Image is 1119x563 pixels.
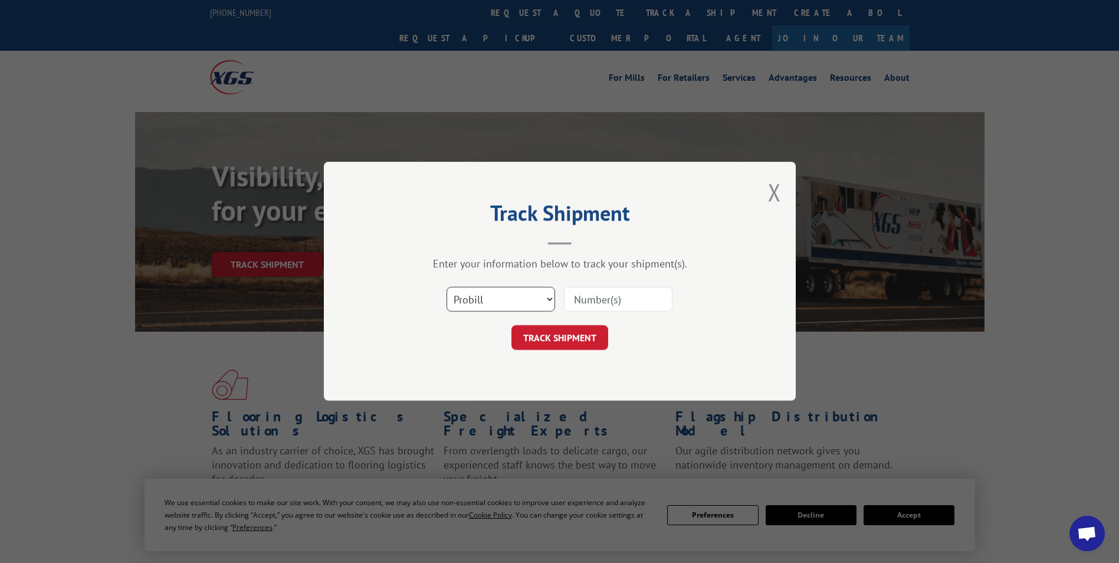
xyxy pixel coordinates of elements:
div: Open chat [1069,516,1105,551]
button: TRACK SHIPMENT [511,326,608,351]
button: Close modal [768,176,781,208]
input: Number(s) [564,287,672,312]
div: Enter your information below to track your shipment(s). [383,257,737,271]
h2: Track Shipment [383,205,737,227]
